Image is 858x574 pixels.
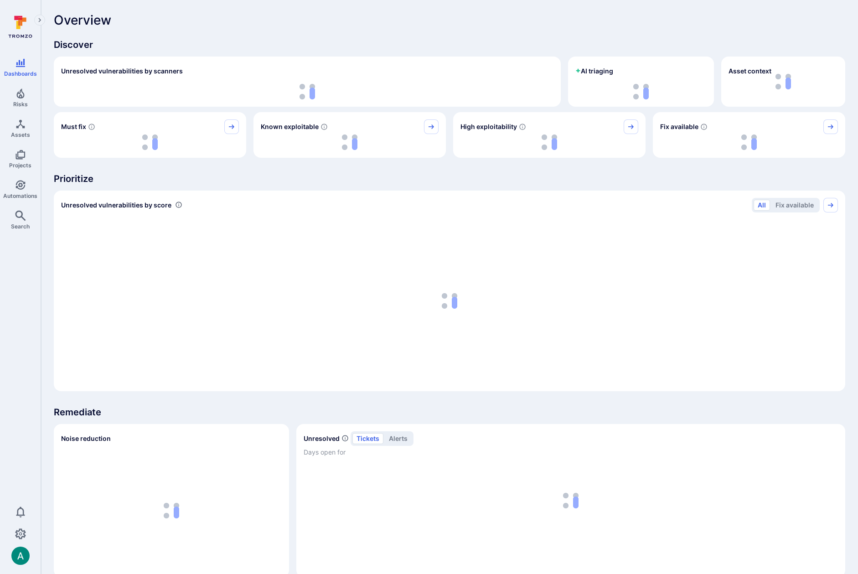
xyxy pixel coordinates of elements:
span: Projects [9,162,31,169]
svg: Risk score >=40 , missed SLA [88,123,95,130]
img: Loading... [741,134,757,150]
h2: Unresolved [304,434,340,443]
span: Known exploitable [261,122,319,131]
i: Expand navigation menu [36,16,43,24]
span: Assets [11,131,30,138]
div: loading spinner [61,451,282,570]
span: Fix available [660,122,698,131]
img: Loading... [164,503,179,518]
span: Risks [13,101,28,108]
img: Loading... [342,134,357,150]
button: alerts [385,433,412,444]
div: loading spinner [460,134,638,150]
span: Automations [3,192,37,199]
button: Expand navigation menu [34,15,45,26]
h2: AI triaging [575,67,613,76]
h2: Unresolved vulnerabilities by scanners [61,67,183,76]
button: Fix available [771,200,818,211]
img: Loading... [442,293,457,309]
img: ACg8ocLSa5mPYBaXNx3eFu_EmspyJX0laNWN7cXOFirfQ7srZveEpg=s96-c [11,547,30,565]
span: Remediate [54,406,845,419]
div: loading spinner [575,84,707,99]
svg: EPSS score ≥ 0.7 [519,123,526,130]
div: loading spinner [61,218,838,384]
span: High exploitability [460,122,517,131]
div: loading spinner [261,134,439,150]
span: Days open for [304,448,838,457]
svg: Confirmed exploitable by KEV [320,123,328,130]
div: loading spinner [61,84,553,99]
span: Number of unresolved items by priority and days open [341,434,349,443]
div: Fix available [653,112,845,158]
button: tickets [352,433,383,444]
span: Unresolved vulnerabilities by score [61,201,171,210]
div: Must fix [54,112,246,158]
svg: Vulnerabilities with fix available [700,123,708,130]
span: Noise reduction [61,434,111,442]
img: Loading... [300,84,315,99]
div: High exploitability [453,112,646,158]
span: Overview [54,13,111,27]
div: loading spinner [660,134,838,150]
span: Asset context [729,67,771,76]
span: Dashboards [4,70,37,77]
div: Known exploitable [253,112,446,158]
img: Loading... [142,134,158,150]
img: Loading... [633,84,649,99]
span: Prioritize [54,172,845,185]
button: All [754,200,770,211]
span: Discover [54,38,845,51]
span: Search [11,223,30,230]
div: loading spinner [61,134,239,150]
img: Loading... [542,134,557,150]
div: Number of vulnerabilities in status 'Open' 'Triaged' and 'In process' grouped by score [175,200,182,210]
span: Must fix [61,122,86,131]
div: Arjan Dehar [11,547,30,565]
